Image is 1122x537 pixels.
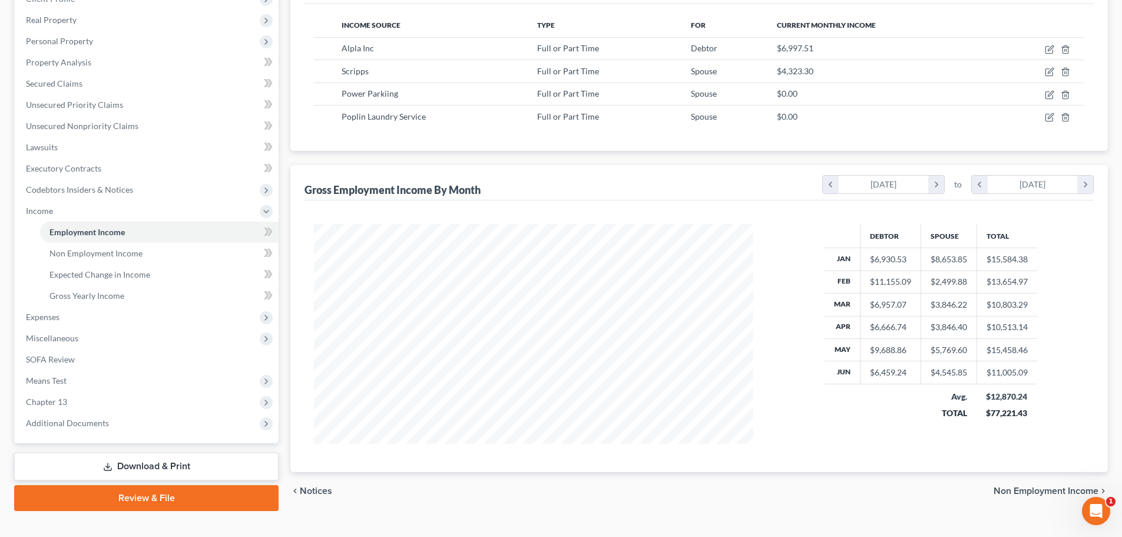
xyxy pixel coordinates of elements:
span: Current Monthly Income [777,21,876,29]
button: Non Employment Income chevron_right [994,486,1108,496]
span: 1 [1106,497,1116,506]
a: Unsecured Priority Claims [16,94,279,116]
span: Debtor [691,43,717,53]
span: Full or Part Time [537,111,599,121]
span: Real Property [26,15,77,25]
span: Type [537,21,555,29]
td: $10,803.29 [977,294,1037,316]
div: $3,846.40 [931,321,967,333]
th: Jan [825,248,860,271]
span: Income Source [342,21,401,29]
iframe: Intercom live chat [1082,497,1110,525]
span: Non Employment Income [994,486,1098,496]
span: Gross Yearly Income [49,291,124,301]
span: Poplin Laundry Service [342,111,426,121]
span: Personal Property [26,36,93,46]
td: $11,005.09 [977,361,1037,384]
span: Full or Part Time [537,88,599,98]
span: to [954,179,962,190]
div: TOTAL [930,407,967,419]
a: Gross Yearly Income [40,285,279,307]
a: Executory Contracts [16,158,279,179]
span: Chapter 13 [26,397,67,407]
span: Expected Change in Income [49,269,150,279]
span: Non Employment Income [49,248,143,258]
a: Employment Income [40,222,279,243]
span: Unsecured Priority Claims [26,100,123,110]
div: $11,155.09 [870,276,911,288]
div: [DATE] [839,176,929,193]
a: Download & Print [14,453,279,480]
span: Lawsuits [26,142,58,152]
span: $0.00 [777,111,797,121]
span: Spouse [691,66,717,76]
td: $15,584.38 [977,248,1037,271]
div: $3,846.22 [931,299,967,311]
span: Unsecured Nonpriority Claims [26,121,138,131]
div: $6,930.53 [870,253,911,265]
i: chevron_right [928,176,944,193]
td: $15,458.46 [977,339,1037,361]
div: $6,666.74 [870,321,911,333]
a: Expected Change in Income [40,264,279,285]
span: Miscellaneous [26,333,78,343]
i: chevron_left [972,176,988,193]
div: Gross Employment Income By Month [305,183,481,197]
th: Spouse [921,224,977,248]
span: $4,323.30 [777,66,813,76]
td: $13,654.97 [977,271,1037,293]
span: Income [26,206,53,216]
div: [DATE] [988,176,1078,193]
span: For [691,21,706,29]
div: Avg. [930,391,967,403]
th: Mar [825,294,860,316]
span: SOFA Review [26,354,75,364]
button: chevron_left Notices [290,486,332,496]
th: Apr [825,316,860,338]
span: $6,997.51 [777,43,813,53]
span: Power Parkiing [342,88,398,98]
span: Full or Part Time [537,66,599,76]
i: chevron_left [823,176,839,193]
span: Means Test [26,375,67,386]
a: Lawsuits [16,137,279,158]
div: $4,545.85 [931,367,967,378]
span: Employment Income [49,227,125,237]
span: Secured Claims [26,78,82,88]
a: Non Employment Income [40,243,279,264]
span: Codebtors Insiders & Notices [26,185,133,195]
span: Additional Documents [26,418,109,428]
span: Alpla Inc [342,43,374,53]
div: $12,870.24 [986,391,1028,403]
th: Feb [825,271,860,293]
a: Secured Claims [16,73,279,94]
a: SOFA Review [16,349,279,370]
span: Property Analysis [26,57,91,67]
span: Scripps [342,66,369,76]
th: Total [977,224,1037,248]
th: Debtor [860,224,921,248]
th: Jun [825,361,860,384]
i: chevron_right [1098,486,1108,496]
div: $2,499.88 [931,276,967,288]
a: Unsecured Nonpriority Claims [16,116,279,137]
div: $6,957.07 [870,299,911,311]
span: Spouse [691,111,717,121]
div: $6,459.24 [870,367,911,378]
th: May [825,339,860,361]
i: chevron_right [1077,176,1093,193]
span: $0.00 [777,88,797,98]
span: Spouse [691,88,717,98]
span: Executory Contracts [26,163,101,173]
td: $10,513.14 [977,316,1037,338]
div: $77,221.43 [986,407,1028,419]
div: $5,769.60 [931,344,967,356]
a: Property Analysis [16,52,279,73]
span: Notices [300,486,332,496]
i: chevron_left [290,486,300,496]
div: $8,653.85 [931,253,967,265]
div: $9,688.86 [870,344,911,356]
span: Expenses [26,312,59,322]
span: Full or Part Time [537,43,599,53]
a: Review & File [14,485,279,511]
